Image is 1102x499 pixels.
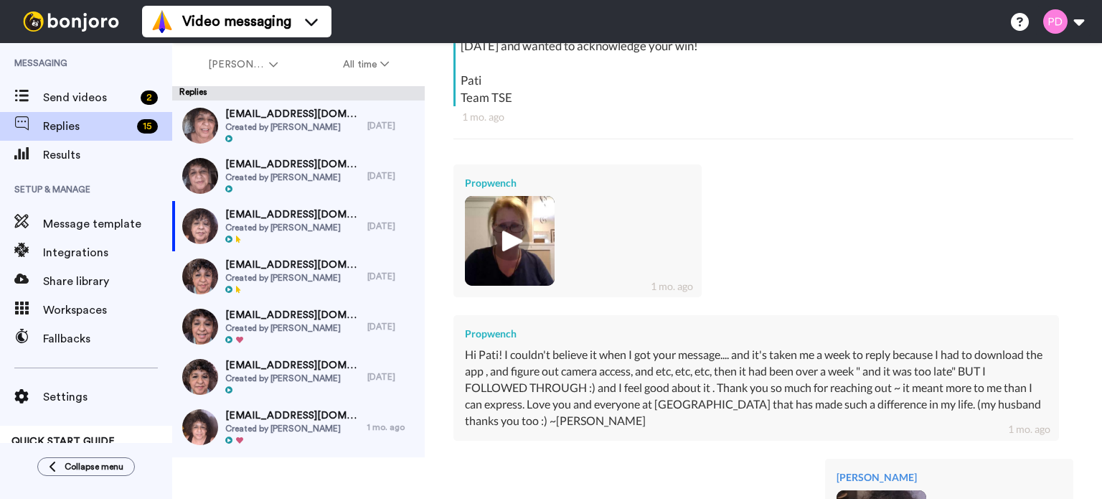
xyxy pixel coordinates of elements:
[43,302,172,319] span: Workspaces
[172,251,425,302] a: [EMAIL_ADDRESS][DOMAIN_NAME]Created by [PERSON_NAME][DATE]
[151,10,174,33] img: vm-color.svg
[43,89,135,106] span: Send videos
[182,409,218,445] img: c7f835fd-6669-43c8-b785-674e8f42e213-thumb.jpg
[43,244,172,261] span: Integrations
[208,57,266,72] span: [PERSON_NAME]
[43,388,172,406] span: Settings
[65,461,123,472] span: Collapse menu
[172,151,425,201] a: [EMAIL_ADDRESS][DOMAIN_NAME]Created by [PERSON_NAME][DATE]
[225,222,360,233] span: Created by [PERSON_NAME]
[367,220,418,232] div: [DATE]
[225,172,360,183] span: Created by [PERSON_NAME]
[1008,422,1050,437] div: 1 mo. ago
[465,176,690,190] div: Propwench
[225,157,360,172] span: [EMAIL_ADDRESS][DOMAIN_NAME]
[225,423,360,434] span: Created by [PERSON_NAME]
[225,308,360,322] span: [EMAIL_ADDRESS][DOMAIN_NAME]
[367,120,418,131] div: [DATE]
[367,371,418,383] div: [DATE]
[225,121,360,133] span: Created by [PERSON_NAME]
[462,110,1065,124] div: 1 mo. ago
[17,11,125,32] img: bj-logo-header-white.svg
[311,52,423,78] button: All time
[172,86,425,101] div: Replies
[43,146,172,164] span: Results
[141,90,158,105] div: 2
[367,421,418,433] div: 1 mo. ago
[367,170,418,182] div: [DATE]
[225,373,360,384] span: Created by [PERSON_NAME]
[651,279,693,294] div: 1 mo. ago
[225,322,360,334] span: Created by [PERSON_NAME]
[182,309,218,345] img: d428862f-77af-4312-b6ba-d74dca7fce7e-thumb.jpg
[172,201,425,251] a: [EMAIL_ADDRESS][DOMAIN_NAME]Created by [PERSON_NAME][DATE]
[43,273,172,290] span: Share library
[182,158,218,194] img: d4695acf-e5bb-40f6-a370-2a144e15ae2c-thumb.jpg
[43,330,172,348] span: Fallbacks
[225,409,360,423] span: [EMAIL_ADDRESS][DOMAIN_NAME]
[225,272,360,284] span: Created by [PERSON_NAME]
[225,107,360,121] span: [EMAIL_ADDRESS][DOMAIN_NAME]
[490,221,529,261] img: ic_play_thick.png
[465,327,1047,341] div: Propwench
[182,11,291,32] span: Video messaging
[172,302,425,352] a: [EMAIL_ADDRESS][DOMAIN_NAME]Created by [PERSON_NAME][DATE]
[367,321,418,332] div: [DATE]
[182,359,218,395] img: 79e0e469-37e6-4f62-93a4-25eb4704f35f-thumb.jpg
[837,470,1062,485] div: [PERSON_NAME]
[43,118,131,135] span: Replies
[172,352,425,402] a: [EMAIL_ADDRESS][DOMAIN_NAME]Created by [PERSON_NAME][DATE]
[137,119,158,134] div: 15
[37,457,135,476] button: Collapse menu
[43,215,172,233] span: Message template
[182,208,218,244] img: 8e4800fa-db6d-483b-bcf1-e3a78b181320-thumb.jpg
[182,108,218,144] img: 5ef5c773-e6c5-49e2-ac17-0fc1f8e0d1e9-thumb.jpg
[461,20,1070,106] div: Hi [PERSON_NAME], Just dropping in to let you know I saw your Aha comment in the Conjuring Abunda...
[225,207,360,222] span: [EMAIL_ADDRESS][DOMAIN_NAME]
[175,52,311,78] button: [PERSON_NAME]
[172,101,425,151] a: [EMAIL_ADDRESS][DOMAIN_NAME]Created by [PERSON_NAME][DATE]
[182,258,218,294] img: e0bf3a6b-fa9e-4119-9d90-30f32df7c5fb-thumb.jpg
[367,271,418,282] div: [DATE]
[465,347,1047,429] div: Hi Pati! I couldn't believe it when I got your message.... and it's taken me a week to reply beca...
[11,437,115,447] span: QUICK START GUIDE
[225,358,360,373] span: [EMAIL_ADDRESS][DOMAIN_NAME]
[172,402,425,452] a: [EMAIL_ADDRESS][DOMAIN_NAME]Created by [PERSON_NAME]1 mo. ago
[225,258,360,272] span: [EMAIL_ADDRESS][DOMAIN_NAME]
[465,196,555,286] img: 815098ff-b300-4895-9969-1b3d981573ad-thumb.jpg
